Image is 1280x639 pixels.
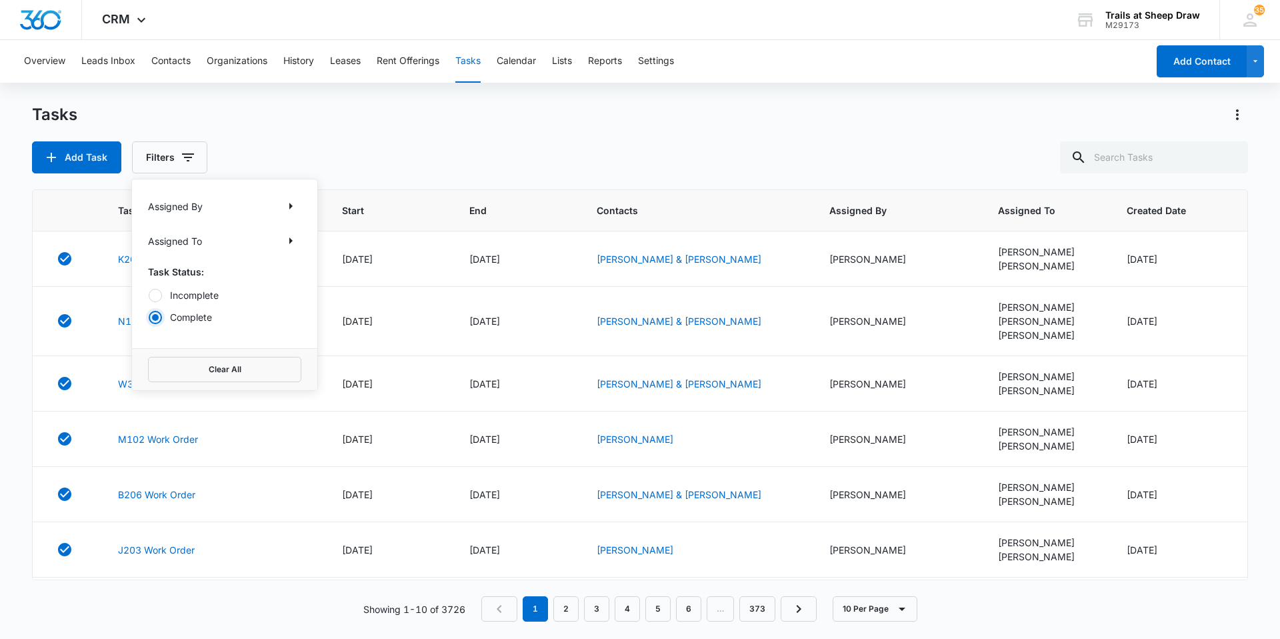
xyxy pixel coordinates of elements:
div: [PERSON_NAME] [998,494,1094,508]
span: [DATE] [342,378,373,390]
span: Assigned By [829,203,947,217]
p: Assigned By [148,199,203,213]
span: [DATE] [1127,489,1157,500]
div: [PERSON_NAME] [998,384,1094,398]
span: [DATE] [342,434,373,445]
a: [PERSON_NAME] [597,544,673,556]
span: [DATE] [1127,434,1157,445]
a: Page 2 [553,596,579,622]
a: Page 3 [584,596,609,622]
span: [DATE] [469,489,500,500]
span: [DATE] [1127,315,1157,327]
p: Task Status: [148,265,301,279]
span: Created Date [1127,203,1207,217]
span: End [469,203,545,217]
a: Page 5 [645,596,671,622]
div: [PERSON_NAME] [998,245,1094,259]
span: Start [342,203,418,217]
button: Leases [330,40,361,83]
span: Assigned To [998,203,1075,217]
div: [PERSON_NAME] [829,377,967,391]
a: J203 Work Order [118,543,195,557]
button: Add Contact [1157,45,1247,77]
span: Contacts [597,203,777,217]
button: Show Assigned By filters [280,195,301,217]
button: Filters [132,141,207,173]
a: [PERSON_NAME] & [PERSON_NAME] [597,489,761,500]
span: [DATE] [1127,253,1157,265]
span: [DATE] [1127,378,1157,390]
div: [PERSON_NAME] [998,328,1094,342]
p: Showing 1-10 of 3726 [363,602,465,616]
button: 10 Per Page [833,596,917,622]
button: Rent Offerings [377,40,439,83]
button: Organizations [207,40,267,83]
span: [DATE] [342,315,373,327]
div: [PERSON_NAME] [829,314,967,328]
span: [DATE] [469,544,500,556]
button: Reports [588,40,622,83]
a: Page 373 [739,596,775,622]
div: [PERSON_NAME] [998,439,1094,453]
span: CRM [102,12,130,26]
button: Contacts [151,40,191,83]
a: W308 Work Order [118,377,199,391]
a: [PERSON_NAME] [597,434,673,445]
span: [DATE] [469,253,500,265]
a: Page 6 [676,596,701,622]
div: [PERSON_NAME] [829,488,967,502]
p: Assigned To [148,234,202,248]
span: 35 [1254,5,1265,15]
button: Overview [24,40,65,83]
span: [DATE] [469,378,500,390]
div: [PERSON_NAME] [829,432,967,446]
button: History [283,40,314,83]
button: Settings [638,40,674,83]
button: Tasks [455,40,481,83]
a: N104 Work Order [118,314,197,328]
div: account id [1105,21,1200,30]
div: [PERSON_NAME] [998,314,1094,328]
h1: Tasks [32,105,77,125]
button: Calendar [497,40,536,83]
span: [DATE] [342,489,373,500]
label: Incomplete [148,288,301,302]
a: B206 Work Order [118,488,195,502]
div: [PERSON_NAME] [998,550,1094,564]
button: Add Task [32,141,121,173]
div: [PERSON_NAME] [829,252,967,266]
button: Leads Inbox [81,40,135,83]
button: Lists [552,40,572,83]
span: Task [118,203,291,217]
div: [PERSON_NAME] [998,536,1094,550]
a: [PERSON_NAME] & [PERSON_NAME] [597,378,761,390]
div: [PERSON_NAME] [829,543,967,557]
button: Actions [1227,104,1248,125]
a: Page 4 [615,596,640,622]
div: [PERSON_NAME] [998,370,1094,384]
span: [DATE] [469,315,500,327]
em: 1 [523,596,548,622]
div: account name [1105,10,1200,21]
input: Search Tasks [1060,141,1248,173]
a: Next Page [781,596,817,622]
span: [DATE] [469,434,500,445]
label: Complete [148,310,301,324]
div: [PERSON_NAME] [998,300,1094,314]
span: [DATE] [342,253,373,265]
div: [PERSON_NAME] [998,425,1094,439]
div: notifications count [1254,5,1265,15]
a: M102 Work Order [118,432,198,446]
nav: Pagination [481,596,817,622]
a: [PERSON_NAME] & [PERSON_NAME] [597,253,761,265]
a: [PERSON_NAME] & [PERSON_NAME] [597,315,761,327]
button: Clear All [148,357,301,382]
a: K208 Work Order [118,252,195,266]
div: [PERSON_NAME] [998,480,1094,494]
span: [DATE] [1127,544,1157,556]
div: [PERSON_NAME] [998,259,1094,273]
button: Show Assigned To filters [280,230,301,251]
span: [DATE] [342,544,373,556]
